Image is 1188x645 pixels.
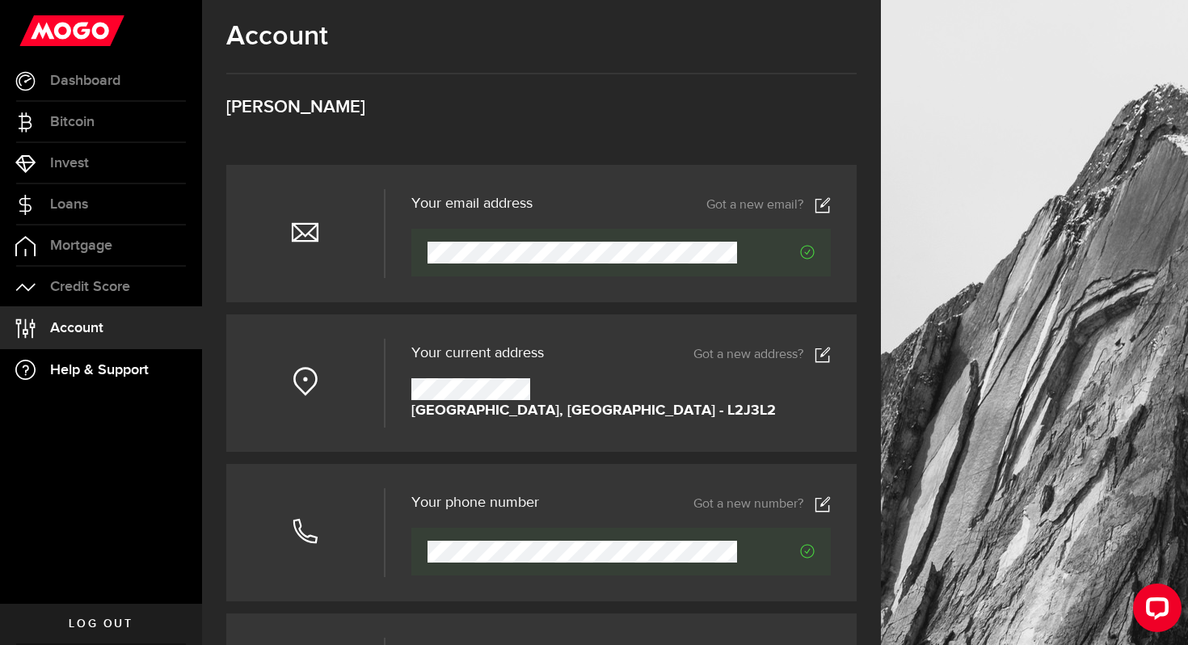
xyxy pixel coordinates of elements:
h3: [PERSON_NAME] [226,99,857,116]
span: Bitcoin [50,115,95,129]
a: Got a new number? [693,496,831,512]
iframe: LiveChat chat widget [1120,577,1188,645]
a: Got a new address? [693,347,831,363]
span: Verified [737,544,815,559]
h3: Your phone number [411,495,539,510]
span: Credit Score [50,280,130,294]
h3: Your email address [411,196,533,211]
h1: Account [226,20,857,53]
span: Invest [50,156,89,171]
span: Dashboard [50,74,120,88]
span: Loans [50,197,88,212]
span: Account [50,321,103,335]
span: Verified [737,245,815,259]
span: Mortgage [50,238,112,253]
a: Got a new email? [706,197,831,213]
span: Help & Support [50,363,149,377]
strong: [GEOGRAPHIC_DATA], [GEOGRAPHIC_DATA] - L2J3L2 [411,400,776,422]
span: Your current address [411,346,544,360]
span: Log out [69,618,133,630]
